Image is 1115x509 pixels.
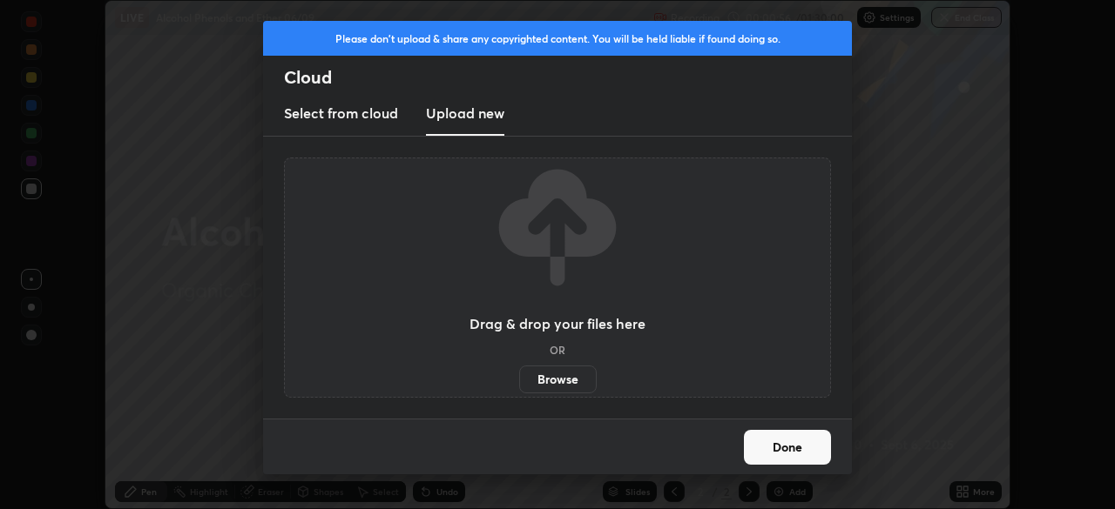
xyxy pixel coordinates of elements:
div: Please don't upload & share any copyrighted content. You will be held liable if found doing so. [263,21,852,56]
button: Done [744,430,831,465]
h3: Select from cloud [284,103,398,124]
h5: OR [550,345,565,355]
h3: Drag & drop your files here [470,317,645,331]
h3: Upload new [426,103,504,124]
h2: Cloud [284,66,852,89]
